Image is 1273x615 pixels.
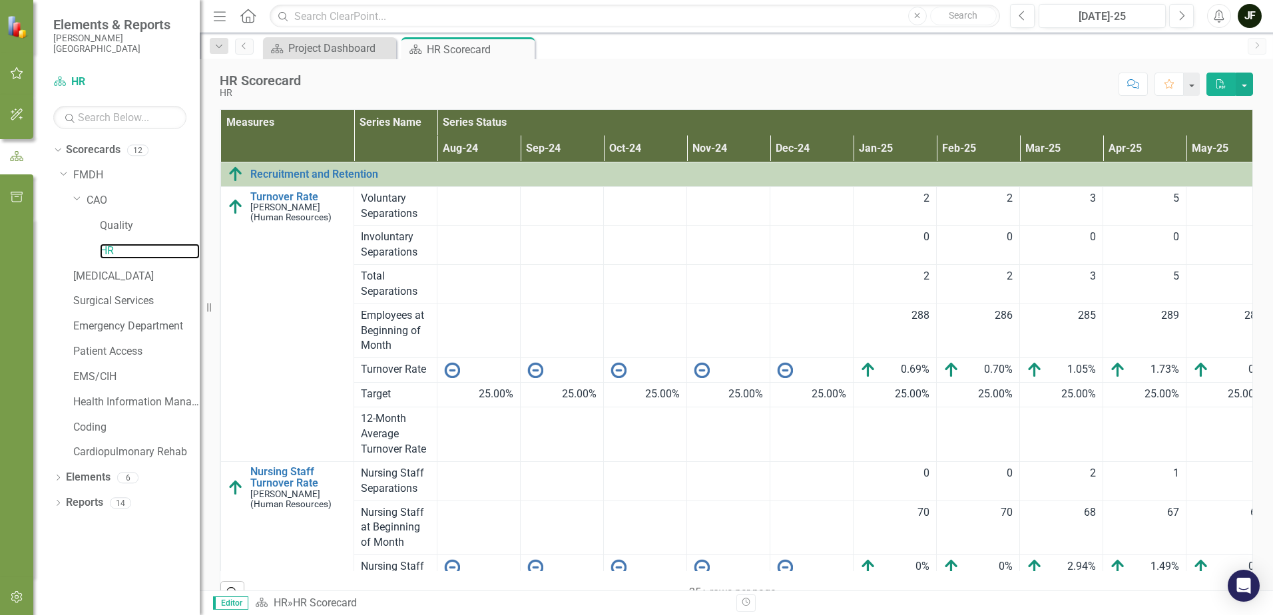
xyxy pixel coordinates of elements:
span: 25.00% [479,387,513,402]
td: Double-Click to Edit [354,461,437,501]
a: HR [100,244,200,259]
span: 0 [1007,466,1013,481]
span: Elements & Reports [53,17,186,33]
td: Double-Click to Edit [354,501,437,555]
img: No Information [777,362,793,378]
span: 25.00% [1145,387,1179,402]
td: Double-Click to Edit [521,304,604,358]
td: Double-Click to Edit [1103,226,1186,265]
td: Double-Click to Edit [1103,461,1186,501]
a: HR [274,596,288,609]
td: Double-Click to Edit [604,186,687,226]
td: Double-Click to Edit [937,461,1020,501]
span: 0% [1248,559,1262,575]
img: No Information [694,362,710,378]
td: Double-Click to Edit [437,501,521,555]
img: Above Target [1110,559,1126,575]
a: CAO [87,193,200,208]
td: Double-Click to Edit [687,186,770,226]
td: Double-Click to Edit [604,226,687,265]
button: [DATE]-25 [1039,4,1166,28]
span: Turnover Rate [361,362,430,377]
span: 67 [1167,505,1179,520]
button: JF [1238,4,1262,28]
td: Double-Click to Edit [1020,407,1103,462]
td: Double-Click to Edit [521,501,604,555]
td: Double-Click to Edit [437,304,521,358]
td: Double-Click to Edit [854,501,937,555]
span: 70 [1001,505,1013,520]
span: 2.94% [1067,559,1096,575]
img: No Information [444,559,460,575]
a: Emergency Department [73,319,200,334]
td: Double-Click to Edit [354,226,437,265]
td: Double-Click to Edit [687,304,770,358]
td: Double-Click to Edit [770,226,854,265]
td: Double-Click to Edit [437,461,521,501]
span: 70 [917,505,929,520]
span: Search [949,10,977,21]
img: Above Target [228,166,244,182]
span: 5 [1173,269,1179,284]
td: Double-Click to Edit [437,407,521,462]
div: 6 [117,472,138,483]
td: Double-Click to Edit [854,186,937,226]
img: Above Target [1193,559,1209,575]
td: Double-Click to Edit [770,304,854,358]
span: 25.00% [978,387,1013,402]
span: 1 [1173,466,1179,481]
span: 1.05% [1067,362,1096,378]
td: Double-Click to Edit [1186,304,1270,358]
span: 2 [1090,466,1096,481]
td: Double-Click to Edit [1020,186,1103,226]
img: Above Target [228,480,244,496]
span: 25.00% [812,387,846,402]
a: Scorecards [66,142,121,158]
td: Double-Click to Edit [687,501,770,555]
span: 25.00% [645,387,680,402]
a: Nursing Staff Turnover Rate [250,466,347,489]
td: Double-Click to Edit [1103,186,1186,226]
span: 0 [1090,230,1096,245]
td: Double-Click to Edit [437,226,521,265]
img: Above Target [943,559,959,575]
img: Above Target [1110,362,1126,378]
span: 284 [1244,308,1262,323]
a: Surgical Services [73,294,200,309]
td: Double-Click to Edit [854,407,937,462]
img: No Information [444,362,460,378]
span: 25.00% [728,387,763,402]
td: Double-Click to Edit [1103,501,1186,555]
span: Total Separations [361,269,430,300]
img: No Information [694,559,710,575]
td: Double-Click to Edit [1186,226,1270,265]
td: Double-Click to Edit [1103,407,1186,462]
span: 2 [923,191,929,206]
td: Double-Click to Edit [854,304,937,358]
span: Nursing Staff Turnover Rate [361,559,430,590]
span: 67 [1250,505,1262,520]
span: 12-Month Average Turnover Rate [361,411,430,457]
a: Patient Access [73,344,200,359]
td: Double-Click to Edit [521,407,604,462]
span: Nursing Staff Separations [361,466,430,497]
small: [PERSON_NAME] (Human Resources) [250,202,347,222]
span: 0 [1173,230,1179,245]
span: 2 [923,269,929,284]
td: Double-Click to Edit [1020,304,1103,358]
td: Double-Click to Edit [354,186,437,226]
span: 0.70% [984,362,1013,378]
span: 0.69% [901,362,929,378]
div: Project Dashboard [288,40,393,57]
a: Reports [66,495,103,511]
img: No Information [777,559,793,575]
span: 0 [923,230,929,245]
td: Double-Click to Edit [604,407,687,462]
td: Double-Click to Edit [604,501,687,555]
span: 3 [1090,191,1096,206]
td: Double-Click to Edit [1186,461,1270,501]
small: [PERSON_NAME][GEOGRAPHIC_DATA] [53,33,186,55]
span: 25.00% [1228,387,1262,402]
img: Above Target [228,199,244,215]
span: 25.00% [1061,387,1096,402]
